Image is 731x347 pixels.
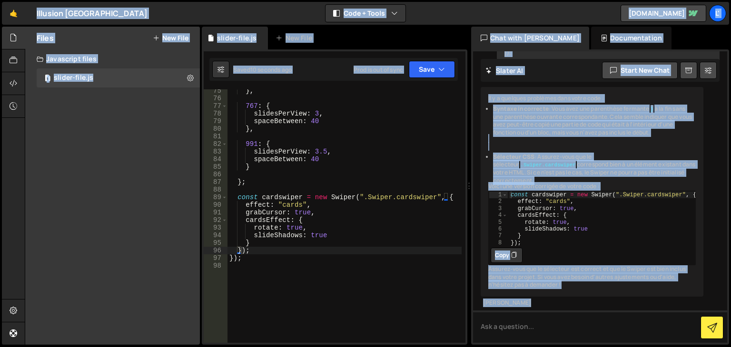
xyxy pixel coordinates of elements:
div: Javascript files [25,49,200,68]
div: 83 [204,148,227,155]
div: 85 [204,163,227,171]
div: 89 [204,193,227,201]
a: [DOMAIN_NAME] [621,5,706,22]
div: 75 [204,87,227,95]
div: 6 [489,226,508,232]
div: 80 [204,125,227,133]
code: } [650,106,654,113]
div: 2 [489,198,508,205]
div: Chat with [PERSON_NAME] [471,27,589,49]
div: 91 [204,209,227,216]
div: 97 [204,254,227,262]
div: Il y a quelques problèmes dans votre code : Voici une version corrigée de votre code : Assurez-vo... [481,87,703,297]
div: 81 [204,133,227,140]
button: Code + Tools [326,5,405,22]
div: 1 [489,192,508,198]
div: [PERSON_NAME] [483,299,701,307]
div: 87 [204,178,227,186]
div: 16569/45286.js [37,68,200,87]
div: 95 [204,239,227,247]
div: 96 [204,247,227,254]
strong: Sélecteur CSS [493,153,534,161]
code: .Swiper.cardswiper [519,162,576,168]
button: Save [409,61,455,78]
div: 5 [489,219,508,225]
button: Start new chat [602,62,678,79]
div: 82 [204,140,227,148]
div: 10 seconds ago [250,66,292,74]
div: 79 [204,117,227,125]
div: 94 [204,231,227,239]
a: 🤙 [2,2,25,25]
div: 93 [204,224,227,231]
div: 7 [489,232,508,239]
button: Copy [491,248,523,263]
div: 84 [204,155,227,163]
h2: Files [37,33,54,43]
div: Illusion [GEOGRAPHIC_DATA] [37,8,148,19]
div: 78 [204,110,227,117]
strong: Syntaxe incorrecte [493,105,549,113]
div: 88 [204,186,227,193]
div: slider-file.js [217,33,257,43]
div: 86 [204,171,227,178]
div: 76 [204,95,227,102]
div: Saved [233,66,292,74]
div: New File [276,33,316,43]
span: 1 [45,75,50,83]
div: Prod is out of sync [354,66,403,74]
div: 90 [204,201,227,209]
div: 77 [204,102,227,110]
div: Documentation [591,27,672,49]
li: : Vous avez une parenthèse fermante à la fin sans une parenthèse ouvrante correspondante. Cela se... [493,105,696,137]
div: 3 [489,205,508,212]
h2: Slater AI [485,66,524,75]
div: 92 [204,216,227,224]
div: 98 [204,262,227,270]
div: slider-file.js [54,74,93,82]
a: L' [709,5,726,22]
div: 4 [489,212,508,219]
button: New File [153,34,188,42]
li: : Assurez-vous que le sélecteur correspond bien à un élément existant dans votre HTML. Si ce n'es... [493,153,696,185]
div: 8 [489,239,508,246]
